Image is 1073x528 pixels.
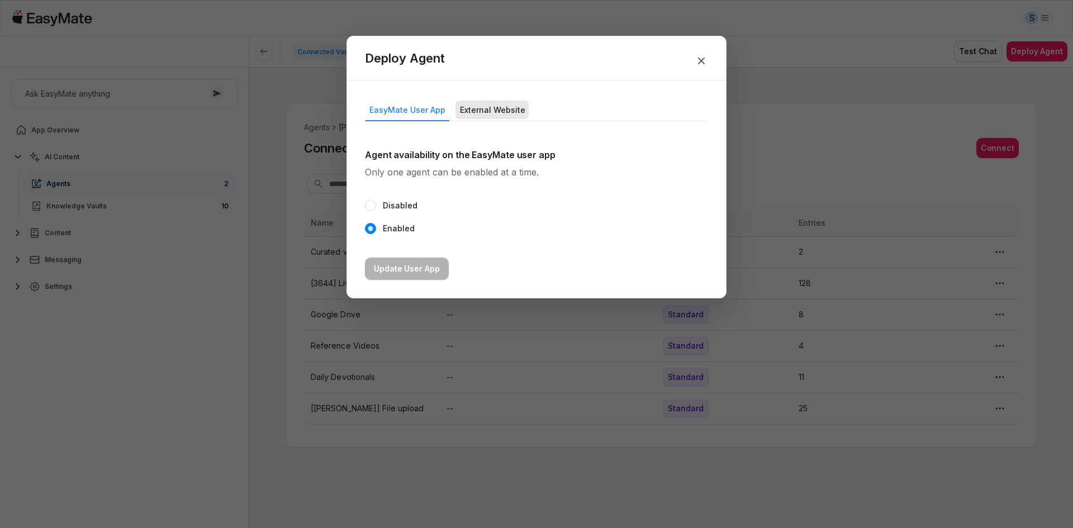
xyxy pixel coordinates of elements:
[365,164,708,180] p: Only one agent can be enabled at a time.
[365,148,708,161] p: Agent availability on the EasyMate user app
[365,50,445,66] div: Deploy Agent
[383,222,415,234] label: Enabled
[383,199,417,211] label: Disabled
[365,101,449,119] button: EasyMate User App
[455,101,529,119] button: External Website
